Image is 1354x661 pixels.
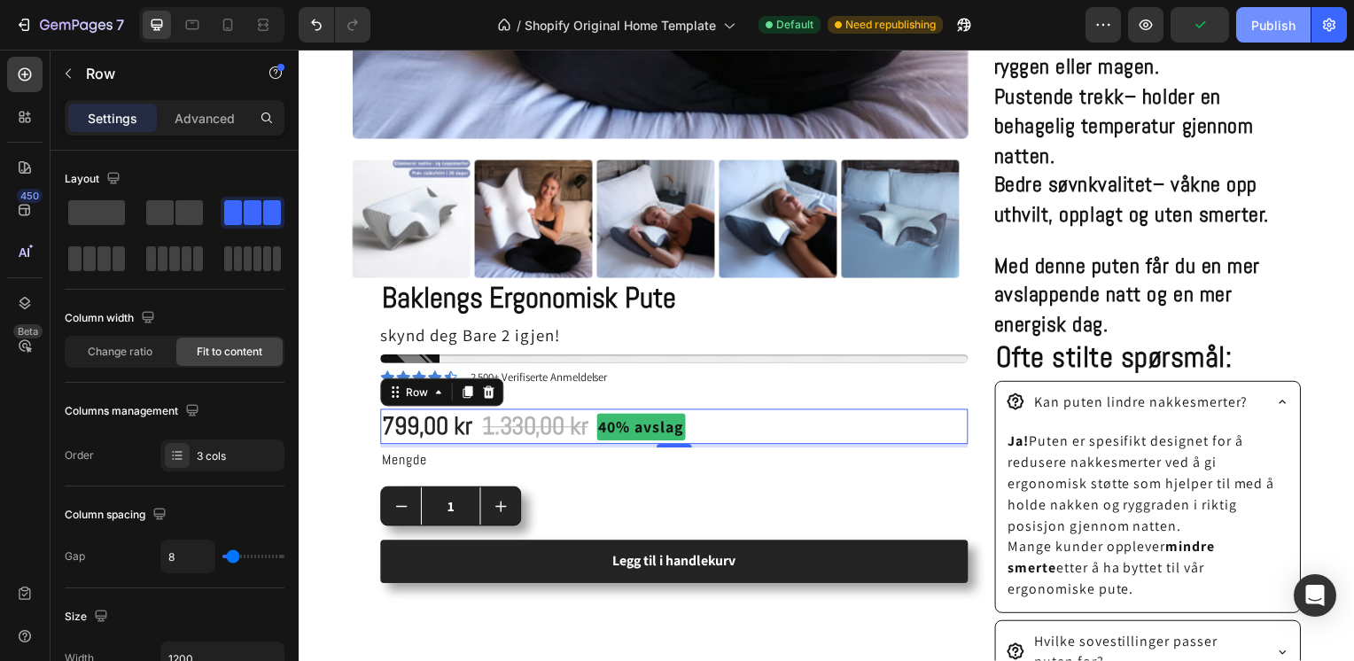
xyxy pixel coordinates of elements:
div: Gap [65,548,85,564]
div: Column width [65,307,159,330]
img: 175621582368adba0f7a1035072972 [423,112,541,230]
p: Row [86,63,237,84]
p: Mange kunder opplever etter å ha byttet til vår ergonomiske pute. [714,491,996,555]
p: Mengde [83,403,672,424]
button: Publish [1236,7,1311,43]
p: skynd deg Bare 2 igjen! [82,276,262,301]
input: quantity [122,441,183,479]
div: Order [65,447,94,463]
button: decrement [82,441,122,479]
button: increment [183,441,222,479]
button: 7 [7,7,132,43]
div: Publish [1251,16,1296,35]
div: 3 cols [197,448,280,464]
div: 1.330,00 kr [183,362,292,398]
p: Med denne puten får du en mer avslappende natt og en mer energisk dag. [700,203,1010,292]
div: Open Intercom Messenger [1294,574,1336,617]
span: Shopify Original Home Template [525,16,716,35]
p: Puten er spesifikt designet for å redusere nakkesmerter ved å gi ergonomisk støtte som hjelper ti... [714,385,996,491]
div: Column spacing [65,503,170,527]
div: Rich Text Editor. Editing area: main [300,367,389,394]
img: 175614054268ac93fecb7ae7959494 [546,112,665,230]
strong: Ja! [714,385,735,404]
span: Default [776,17,813,33]
p: Kan puten lindre nakkesmerter? [741,345,956,366]
p: 2,500+ Verifiserte Anmeldelser [172,322,310,339]
p: Hvilke sovestillinger passer puten for? [741,586,967,628]
div: Size [65,605,112,629]
span: Need republishing [845,17,936,33]
input: Auto [161,540,214,572]
span: Change ratio [88,344,152,360]
div: Layout [65,167,124,191]
strong: Bedre søvnkvalitet [700,122,860,150]
div: Legg til i handlekurv [315,507,440,525]
button: Legg til i handlekurv [82,494,673,538]
p: Settings [88,109,137,128]
div: Row [104,338,133,354]
div: 450 [17,189,43,203]
h1: Baklengs Ergonomisk Pute [82,230,673,272]
iframe: Design area [299,50,1354,661]
strong: Pustende trekk [700,34,831,61]
strong: Ofte stilte spørsmål: [702,292,940,329]
p: 7 [116,14,124,35]
span: Fit to content [197,344,262,360]
p: Advanced [175,109,235,128]
img: 175613990568ac9181e19861930748 [53,112,172,230]
strong: mindre smerte [714,492,922,532]
div: Beta [13,324,43,338]
p: 40% avslag [301,369,387,393]
img: 175614054268ac93fe74b295245079 [300,112,418,230]
div: 799,00 kr [82,362,175,398]
div: Undo/Redo [299,7,370,43]
span: / [517,16,521,35]
div: Columns management [65,400,203,424]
